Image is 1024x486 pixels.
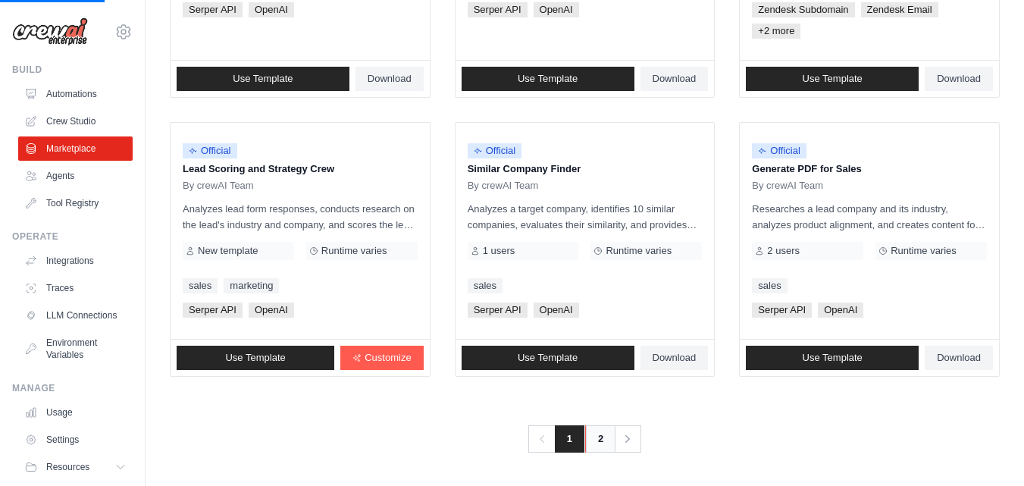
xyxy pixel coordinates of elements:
span: Serper API [752,303,812,318]
span: Use Template [225,352,285,364]
span: New template [198,245,258,257]
span: Runtime varies [321,245,387,257]
span: Serper API [468,303,528,318]
a: Download [925,67,993,91]
a: Environment Variables [18,331,133,367]
span: Customize [365,352,411,364]
a: Traces [18,276,133,300]
span: Official [183,143,237,158]
span: Download [937,73,981,85]
span: Use Template [803,352,863,364]
span: Official [468,143,522,158]
span: Zendesk Subdomain [752,2,854,17]
span: OpenAI [249,2,294,17]
span: Use Template [803,73,863,85]
span: OpenAI [249,303,294,318]
a: Tool Registry [18,191,133,215]
a: Integrations [18,249,133,273]
a: Use Template [462,67,634,91]
p: Lead Scoring and Strategy Crew [183,161,418,177]
p: Similar Company Finder [468,161,703,177]
a: Use Template [746,67,919,91]
span: Download [653,352,697,364]
p: Analyzes lead form responses, conducts research on the lead's industry and company, and scores th... [183,201,418,233]
span: Serper API [183,303,243,318]
span: Use Template [518,352,578,364]
a: Use Template [177,67,349,91]
span: Download [653,73,697,85]
span: Use Template [518,73,578,85]
a: Use Template [177,346,334,370]
span: Official [752,143,806,158]
span: OpenAI [534,2,579,17]
a: Customize [340,346,423,370]
a: sales [752,278,787,293]
span: Runtime varies [606,245,672,257]
span: OpenAI [534,303,579,318]
span: By crewAI Team [183,180,254,192]
a: Download [640,346,709,370]
a: Download [925,346,993,370]
span: Resources [46,461,89,473]
span: Serper API [468,2,528,17]
p: Generate PDF for Sales [752,161,987,177]
a: sales [183,278,218,293]
div: Manage [12,382,133,394]
span: 2 users [767,245,800,257]
a: 2 [585,425,615,453]
a: Usage [18,400,133,425]
button: Resources [18,455,133,479]
span: Use Template [233,73,293,85]
p: Researches a lead company and its industry, analyzes product alignment, and creates content for a... [752,201,987,233]
span: Zendesk Email [861,2,938,17]
p: Analyzes a target company, identifies 10 similar companies, evaluates their similarity, and provi... [468,201,703,233]
div: Operate [12,230,133,243]
a: Use Template [746,346,919,370]
span: 1 [555,425,584,453]
a: sales [468,278,503,293]
a: Settings [18,428,133,452]
div: Build [12,64,133,76]
a: Agents [18,164,133,188]
nav: Pagination [528,425,641,453]
span: +2 more [752,24,800,39]
a: Automations [18,82,133,106]
span: By crewAI Team [468,180,539,192]
a: Use Template [462,346,634,370]
a: Marketplace [18,136,133,161]
span: OpenAI [818,303,863,318]
a: Download [640,67,709,91]
a: Crew Studio [18,109,133,133]
img: Logo [12,17,88,46]
a: LLM Connections [18,303,133,328]
span: Download [368,73,412,85]
span: Runtime varies [891,245,957,257]
span: Serper API [183,2,243,17]
a: Download [355,67,424,91]
span: 1 users [483,245,515,257]
span: Download [937,352,981,364]
span: By crewAI Team [752,180,823,192]
a: marketing [224,278,279,293]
